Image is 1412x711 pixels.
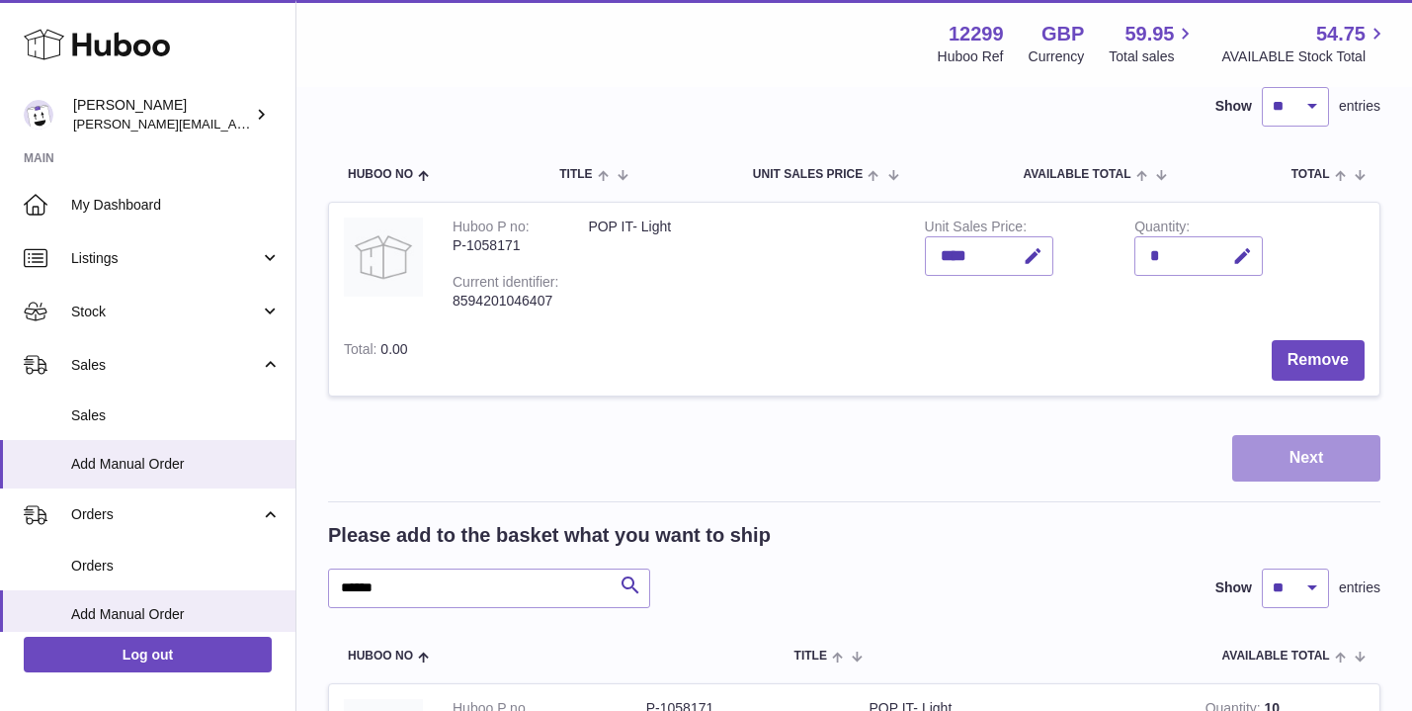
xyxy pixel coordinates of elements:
label: Unit Sales Price [925,219,1027,239]
img: anthony@happyfeetplaymats.co.uk [24,100,53,130]
h2: Please add to the basket what you want to ship [328,522,771,549]
div: Currency [1029,47,1085,66]
span: 59.95 [1124,21,1174,47]
label: Show [1215,97,1252,116]
button: Remove [1272,340,1365,381]
div: Huboo P no [453,219,530,239]
span: Title [559,168,592,181]
span: Title [794,650,827,663]
span: Huboo no [348,168,413,181]
span: Add Manual Order [71,605,281,624]
span: AVAILABLE Total [1023,168,1130,181]
div: P-1058171 [453,236,558,255]
span: Add Manual Order [71,455,281,474]
label: Quantity [1134,219,1190,239]
span: Total [1291,168,1330,181]
span: Sales [71,406,281,425]
span: AVAILABLE Stock Total [1221,47,1388,66]
div: 8594201046407 [453,292,558,311]
div: [PERSON_NAME] [73,96,251,133]
button: Next [1232,435,1380,482]
div: Current identifier [453,274,558,295]
span: Stock [71,303,260,321]
td: POP IT- Light [573,203,909,325]
span: 0.00 [380,341,407,357]
div: Huboo Ref [938,47,1004,66]
span: Unit Sales Price [753,168,863,181]
a: 54.75 AVAILABLE Stock Total [1221,21,1388,66]
label: Total [344,341,380,362]
strong: 12299 [949,21,1004,47]
span: entries [1339,578,1380,597]
img: POP IT- Light [344,218,423,297]
span: AVAILABLE Total [1222,650,1330,663]
span: [PERSON_NAME][EMAIL_ADDRESS][DOMAIN_NAME] [73,116,396,132]
span: 54.75 [1316,21,1366,47]
span: entries [1339,97,1380,116]
span: Total sales [1109,47,1197,66]
span: Orders [71,505,260,524]
a: 59.95 Total sales [1109,21,1197,66]
span: My Dashboard [71,196,281,215]
span: Listings [71,249,260,268]
label: Show [1215,578,1252,597]
strong: GBP [1041,21,1084,47]
a: Log out [24,637,272,672]
span: Orders [71,557,281,576]
span: Huboo no [348,650,413,663]
span: Sales [71,356,260,375]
